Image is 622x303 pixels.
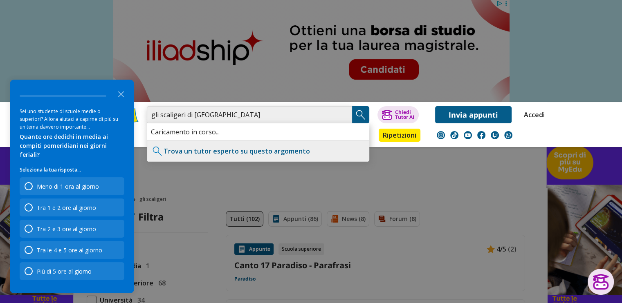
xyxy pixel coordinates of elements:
[464,131,472,139] img: youtube
[395,110,414,120] div: Chiedi Tutor AI
[20,132,124,159] div: Quante ore dedichi in media ai compiti pomeridiani nei giorni feriali?
[355,109,367,121] img: Cerca appunti, riassunti o versioni
[20,262,124,280] div: Più di 5 ore al giorno
[37,204,96,212] div: Tra 1 e 2 ore al giorno
[147,123,369,140] div: Caricamento in corso...
[20,166,124,174] p: Seleziona la tua risposta...
[10,80,134,293] div: Survey
[450,131,458,139] img: tiktok
[435,106,512,123] a: Invia appunti
[37,246,102,254] div: Tra le 4 e 5 ore al giorno
[164,147,310,156] a: Trova un tutor esperto su questo argomento
[524,106,541,123] a: Accedi
[37,267,92,275] div: Più di 5 ore al giorno
[20,198,124,216] div: Tra 1 e 2 ore al giorno
[491,131,499,139] img: twitch
[147,106,352,123] input: Cerca appunti, riassunti o versioni
[37,225,96,233] div: Tra 2 e 3 ore al giorno
[377,106,419,123] button: ChiediTutor AI
[352,106,369,123] button: Search Button
[504,131,512,139] img: WhatsApp
[37,183,99,190] div: Meno di 1 ora al giorno
[477,131,485,139] img: facebook
[151,145,164,157] img: Trova un tutor esperto
[20,241,124,259] div: Tra le 4 e 5 ore al giorno
[20,107,124,131] div: Sei uno studente di scuole medie o superiori? Allora aiutaci a capirne di più su un tema davvero ...
[20,220,124,238] div: Tra 2 e 3 ore al giorno
[437,131,445,139] img: instagram
[379,129,420,142] a: Ripetizioni
[113,85,129,102] button: Close the survey
[20,177,124,195] div: Meno di 1 ora al giorno
[145,129,182,143] a: Appunti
